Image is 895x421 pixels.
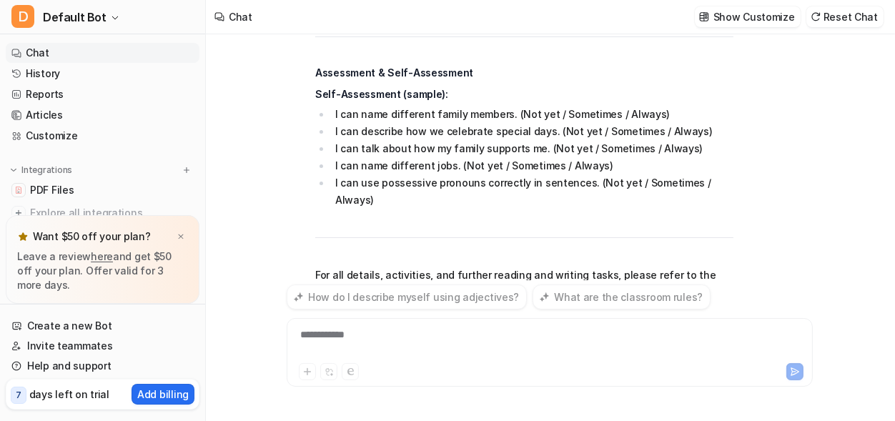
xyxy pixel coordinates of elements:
[11,5,34,28] span: D
[6,203,199,223] a: Explore all integrations
[6,84,199,104] a: Reports
[29,387,109,402] p: days left on trial
[9,165,19,175] img: expand menu
[811,11,821,22] img: reset
[699,11,709,22] img: customize
[315,66,733,80] h4: Assessment & Self-Assessment
[30,183,74,197] span: PDF Files
[287,284,527,309] button: How do I describe myself using adjectives?
[331,106,733,123] li: I can name different family members. (Not yet / Sometimes / Always)
[6,64,199,84] a: History
[6,126,199,146] a: Customize
[6,356,199,376] a: Help and support
[6,163,76,177] button: Integrations
[91,250,113,262] a: here
[33,229,151,244] p: Want $50 off your plan?
[6,43,199,63] a: Chat
[229,9,252,24] div: Chat
[17,231,29,242] img: star
[331,157,733,174] li: I can name different jobs. (Not yet / Sometimes / Always)
[16,389,21,402] p: 7
[182,165,192,175] img: menu_add.svg
[533,284,711,309] button: What are the classroom rules?
[713,9,795,24] p: Show Customize
[695,6,801,27] button: Show Customize
[14,186,23,194] img: PDF Files
[6,316,199,336] a: Create a new Bot
[331,174,733,209] li: I can use possessive pronouns correctly in sentences. (Not yet / Sometimes / Always)
[331,140,733,157] li: I can talk about how my family supports me. (Not yet / Sometimes / Always)
[806,6,884,27] button: Reset Chat
[315,88,448,100] strong: Self-Assessment (sample):
[43,7,107,27] span: Default Bot
[21,164,72,176] p: Integrations
[137,387,189,402] p: Add billing
[30,202,194,224] span: Explore all integrations
[6,336,199,356] a: Invite teammates
[11,206,26,220] img: explore all integrations
[6,105,199,125] a: Articles
[132,384,194,405] button: Add billing
[177,232,185,242] img: x
[6,180,199,200] a: PDF FilesPDF Files
[331,123,733,140] li: I can describe how we celebrate special days. (Not yet / Sometimes / Always)
[315,267,733,301] p: For all details, activities, and further reading and writing tasks, please refer to the original .
[17,249,188,292] p: Leave a review and get $50 off your plan. Offer valid for 3 more days.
